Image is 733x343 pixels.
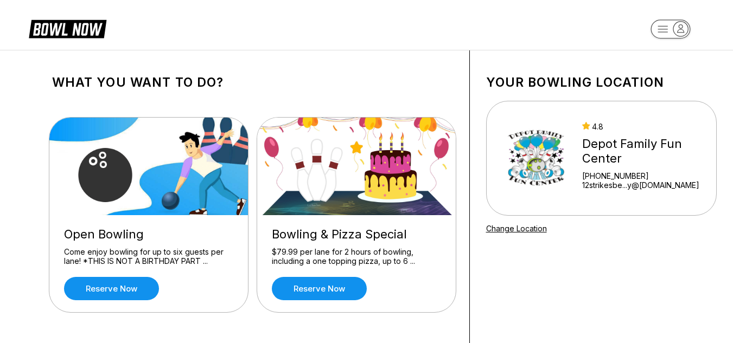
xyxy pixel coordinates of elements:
[582,180,709,190] a: 12strikesbe...y@[DOMAIN_NAME]
[64,247,233,266] div: Come enjoy bowling for up to six guests per lane! *THIS IS NOT A BIRTHDAY PART ...
[272,277,367,300] a: Reserve now
[49,118,249,215] img: Open Bowling
[582,122,709,131] div: 4.8
[582,171,709,180] div: [PHONE_NUMBER]
[272,227,441,242] div: Bowling & Pizza Special
[257,118,457,215] img: Bowling & Pizza Special
[486,75,717,90] h1: Your bowling location
[582,137,709,166] div: Depot Family Fun Center
[64,277,159,300] a: Reserve now
[52,75,453,90] h1: What you want to do?
[486,224,547,233] a: Change Location
[501,118,573,199] img: Depot Family Fun Center
[64,227,233,242] div: Open Bowling
[272,247,441,266] div: $79.99 per lane for 2 hours of bowling, including a one topping pizza, up to 6 ...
